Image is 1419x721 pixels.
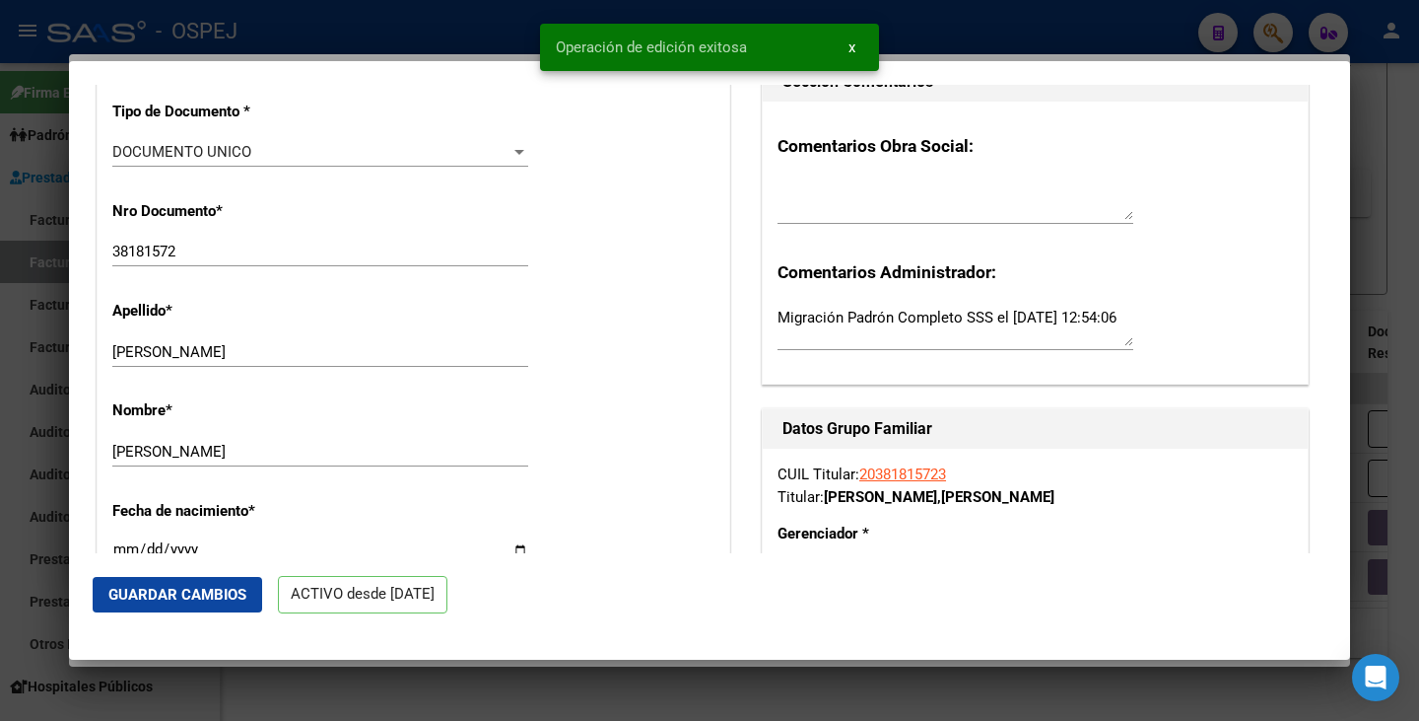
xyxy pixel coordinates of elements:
p: ACTIVO desde [DATE] [278,576,447,614]
a: 20381815723 [859,466,946,483]
p: Fecha de nacimiento [112,500,293,523]
div: CUIL Titular: Titular: [777,464,1293,508]
span: , [937,488,941,506]
button: Guardar Cambios [93,577,262,613]
p: Nombre [112,399,293,422]
button: x [833,30,871,65]
h1: Datos Grupo Familiar [782,417,1288,441]
p: Tipo de Documento * [112,101,293,123]
p: Gerenciador * [777,523,932,545]
h3: Comentarios Administrador: [777,259,1293,285]
strong: [PERSON_NAME] [PERSON_NAME] [824,488,1054,506]
p: Nro Documento [112,200,293,223]
div: Open Intercom Messenger [1352,654,1399,701]
span: x [848,38,855,56]
p: Apellido [112,300,293,323]
h3: Comentarios Obra Social: [777,133,1293,159]
span: Guardar Cambios [108,586,246,604]
span: Operación de edición exitosa [556,37,747,57]
span: DOCUMENTO UNICO [112,143,251,161]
